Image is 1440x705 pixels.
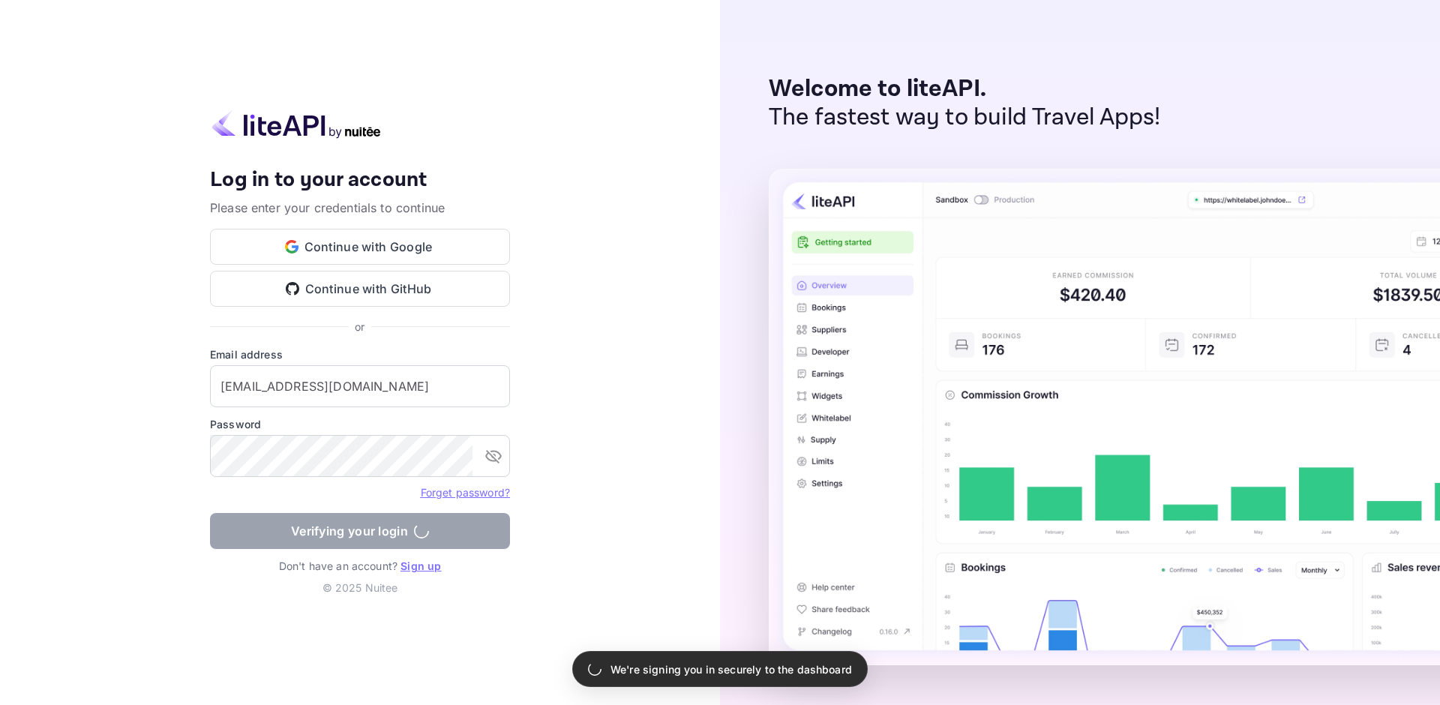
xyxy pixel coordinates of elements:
[210,365,510,407] input: Enter your email address
[210,109,382,139] img: liteapi
[355,319,364,334] p: or
[421,486,510,499] a: Forget password?
[210,199,510,217] p: Please enter your credentials to continue
[400,559,441,572] a: Sign up
[210,416,510,432] label: Password
[210,271,510,307] button: Continue with GitHub
[610,661,852,677] p: We're signing you in securely to the dashboard
[210,167,510,193] h4: Log in to your account
[478,441,508,471] button: toggle password visibility
[210,346,510,362] label: Email address
[210,580,510,595] p: © 2025 Nuitee
[421,484,510,499] a: Forget password?
[769,103,1161,132] p: The fastest way to build Travel Apps!
[210,558,510,574] p: Don't have an account?
[210,229,510,265] button: Continue with Google
[769,75,1161,103] p: Welcome to liteAPI.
